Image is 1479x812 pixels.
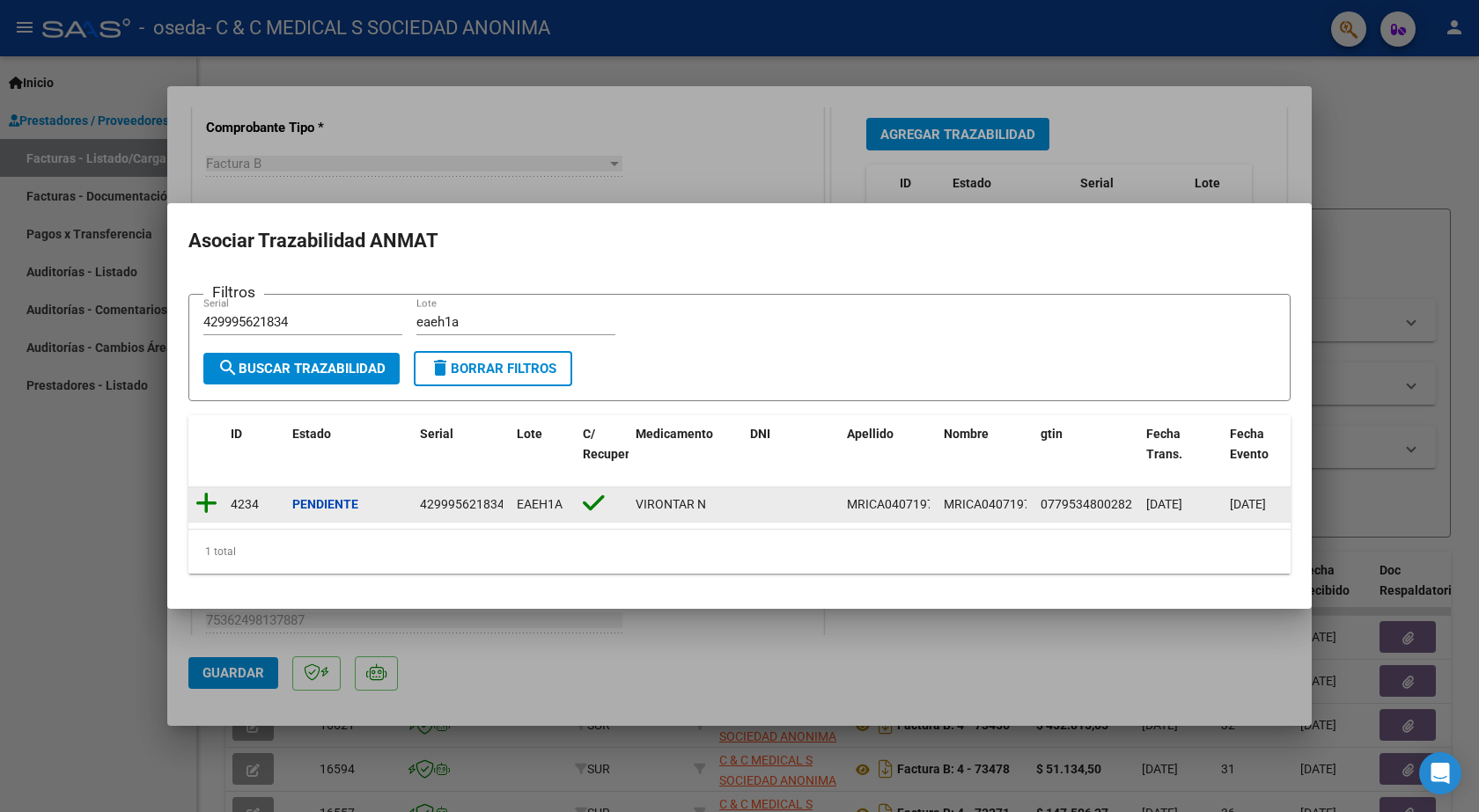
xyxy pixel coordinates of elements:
span: ID [231,427,242,441]
span: [DATE] [1146,497,1182,511]
span: 429995621834 [420,497,504,511]
div: 1 total [188,530,1291,574]
span: gtin [1041,427,1063,441]
span: Serial [420,427,453,441]
datatable-header-cell: DNI [743,415,840,493]
strong: Pendiente [292,497,358,511]
span: Lote [517,427,542,441]
datatable-header-cell: Nombre [937,415,1034,493]
span: Medicamento [636,427,713,441]
datatable-header-cell: Fecha Evento [1223,415,1306,493]
datatable-header-cell: Medicamento [629,415,743,493]
span: MRICA04071971 [847,497,941,511]
datatable-header-cell: Apellido [840,415,937,493]
datatable-header-cell: C/ Recupero [576,415,629,493]
span: Buscar Trazabilidad [217,361,386,377]
span: Fecha Trans. [1146,427,1182,461]
h2: Asociar Trazabilidad ANMAT [188,224,1291,258]
span: [DATE] [1230,497,1266,511]
datatable-header-cell: Fecha Trans. [1139,415,1223,493]
datatable-header-cell: Lote [510,415,576,493]
span: Estado [292,427,331,441]
span: 07795348002825 [1041,497,1139,511]
span: Borrar Filtros [430,361,556,377]
span: Nombre [944,427,989,441]
datatable-header-cell: ID [224,415,285,493]
button: Borrar Filtros [414,351,572,386]
span: 4234 [231,497,259,511]
span: EAEH1A [517,497,563,511]
span: VIRONTAR N [636,497,706,511]
div: Open Intercom Messenger [1419,752,1461,794]
mat-icon: delete [430,357,451,378]
span: MRICA04071971 [944,497,1038,511]
datatable-header-cell: Estado [285,415,413,493]
span: DNI [750,427,770,441]
mat-icon: search [217,357,239,378]
datatable-header-cell: gtin [1034,415,1139,493]
span: C/ Recupero [583,427,636,461]
span: Apellido [847,427,894,441]
button: Buscar Trazabilidad [203,353,400,384]
datatable-header-cell: Serial [413,415,510,493]
h3: Filtros [203,281,264,304]
span: Fecha Evento [1230,427,1269,461]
